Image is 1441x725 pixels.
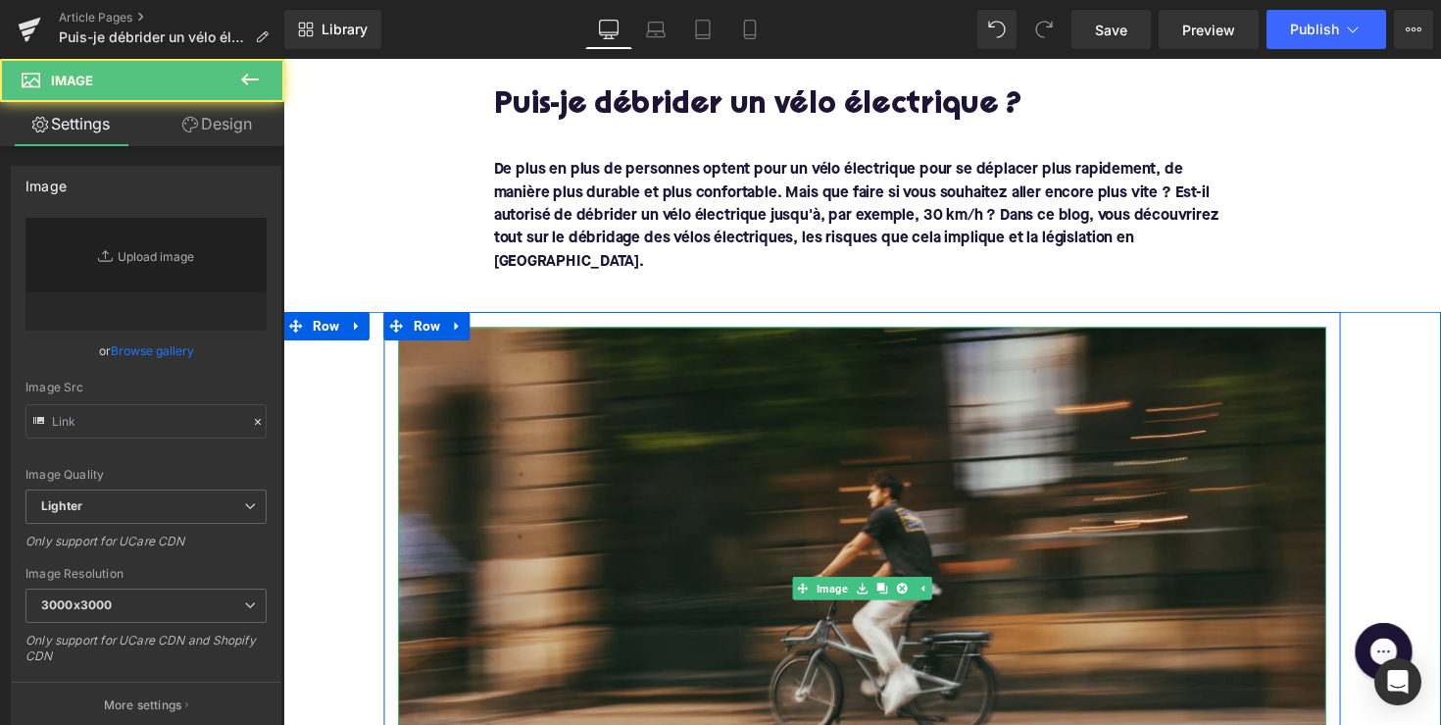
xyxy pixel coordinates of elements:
[104,697,182,714] p: More settings
[1182,20,1235,40] span: Preview
[25,468,267,482] div: Image Quality
[25,404,267,439] input: Link
[632,10,679,49] a: Laptop
[111,334,194,368] a: Browse gallery
[1267,10,1386,49] button: Publish
[59,10,284,26] a: Article Pages
[25,534,267,562] div: Only support for UCare CDN
[41,597,112,612] b: 3000x3000
[284,10,381,49] a: New Library
[1290,22,1339,37] span: Publish
[25,259,63,288] span: Row
[216,106,959,216] font: De plus en plus de personnes optent pour un vélo électrique pour se déplacer plus rapidement, de ...
[679,10,726,49] a: Tablet
[623,531,644,554] a: Delete Element
[1374,658,1421,705] div: Open Intercom Messenger
[25,167,67,194] div: Image
[41,498,82,513] b: Lighter
[1159,10,1259,49] a: Preview
[1024,10,1064,49] button: Redo
[128,259,166,288] span: Row
[644,531,665,554] a: Expand / Collapse
[585,10,632,49] a: Desktop
[216,31,970,66] h1: Puis-je débrider un vélo électrique ?
[1088,571,1167,644] iframe: Gorgias live chat messenger
[603,531,623,554] a: Clone Element
[25,633,267,677] div: Only support for UCare CDN and Shopify CDN
[542,531,582,554] span: Image
[1394,10,1433,49] button: More
[51,73,93,88] span: Image
[726,10,773,49] a: Mobile
[59,29,247,45] span: Puis-je débrider un vélo électrique ?
[166,259,191,288] a: Expand / Collapse
[1095,20,1127,40] span: Save
[582,531,603,554] a: Save element
[25,381,267,394] div: Image Src
[63,259,88,288] a: Expand / Collapse
[146,102,288,146] a: Design
[977,10,1017,49] button: Undo
[25,567,267,581] div: Image Resolution
[322,21,368,38] span: Library
[25,340,267,361] div: or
